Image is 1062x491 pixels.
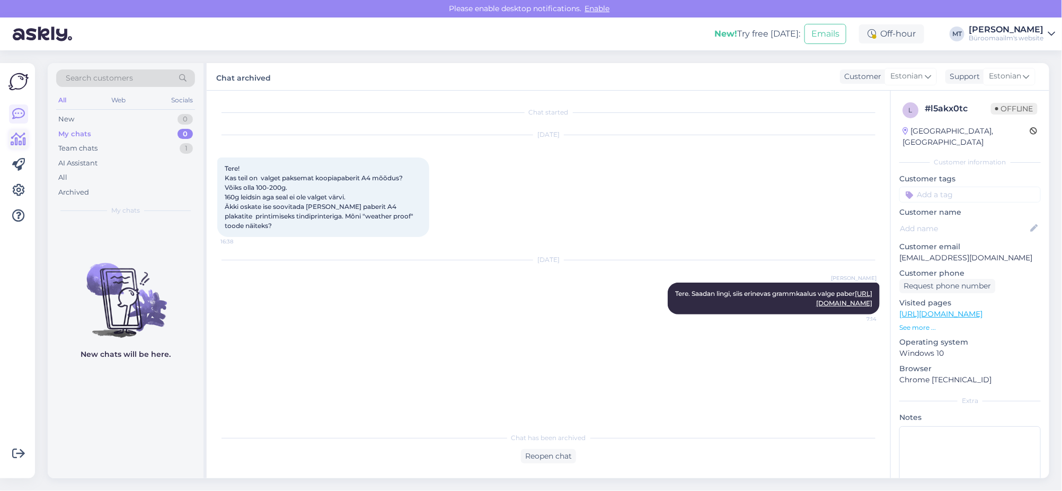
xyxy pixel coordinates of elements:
div: 1 [180,143,193,154]
div: [DATE] [217,255,880,265]
div: MT [950,27,964,41]
div: Support [945,71,980,82]
b: New! [714,29,737,39]
div: 0 [178,129,193,139]
input: Add a tag [899,187,1041,203]
p: [EMAIL_ADDRESS][DOMAIN_NAME] [899,252,1041,264]
img: No chats [48,244,203,339]
p: See more ... [899,323,1041,332]
span: Tere! Kas teil on valget paksemat koopiapaberit A4 mõõdus? Võiks olla 100-200g. 160g leidsin aga ... [225,164,415,230]
div: Customer information [899,157,1041,167]
div: Extra [899,396,1041,406]
span: Enable [582,4,613,13]
div: All [58,172,67,183]
div: Customer [840,71,881,82]
div: Archived [58,187,89,198]
p: Operating system [899,337,1041,348]
span: 7:14 [837,315,877,323]
div: Socials [169,93,195,107]
p: Browser [899,363,1041,374]
div: Off-hour [859,24,924,43]
div: All [56,93,68,107]
a: [PERSON_NAME]Büroomaailm's website [969,25,1056,42]
input: Add name [900,223,1029,234]
div: Web [110,93,128,107]
span: My chats [111,206,140,215]
p: Windows 10 [899,348,1041,359]
div: [GEOGRAPHIC_DATA], [GEOGRAPHIC_DATA] [902,126,1030,148]
p: Chrome [TECHNICAL_ID] [899,374,1041,385]
button: Emails [804,24,846,44]
p: New chats will be here. [81,349,171,360]
span: Estonian [890,71,923,82]
p: Customer tags [899,173,1041,185]
div: Chat started [217,108,880,117]
span: Estonian [989,71,1021,82]
p: Customer email [899,241,1041,252]
div: [PERSON_NAME] [969,25,1044,34]
p: Visited pages [899,297,1041,309]
span: Chat has been archived [511,433,586,443]
div: My chats [58,129,91,139]
span: [PERSON_NAME] [831,274,877,282]
span: l [909,106,913,114]
p: Customer phone [899,268,1041,279]
div: Team chats [58,143,98,154]
span: Tere. Saadan lingi, siis erinevas grammkaalus valge paber [675,290,872,307]
span: Offline [991,103,1038,115]
p: Notes [899,412,1041,423]
div: AI Assistant [58,158,98,169]
div: Reopen chat [521,449,576,463]
div: Request phone number [899,279,995,293]
img: Askly Logo [8,72,29,92]
div: New [58,114,74,125]
div: 0 [178,114,193,125]
span: 16:38 [220,238,260,245]
span: Search customers [66,73,133,84]
div: Büroomaailm's website [969,34,1044,42]
p: Customer name [899,207,1041,218]
div: [DATE] [217,130,880,139]
label: Chat archived [216,69,271,84]
div: # l5akx0tc [925,102,991,115]
a: [URL][DOMAIN_NAME] [899,309,983,319]
div: Try free [DATE]: [714,28,800,40]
